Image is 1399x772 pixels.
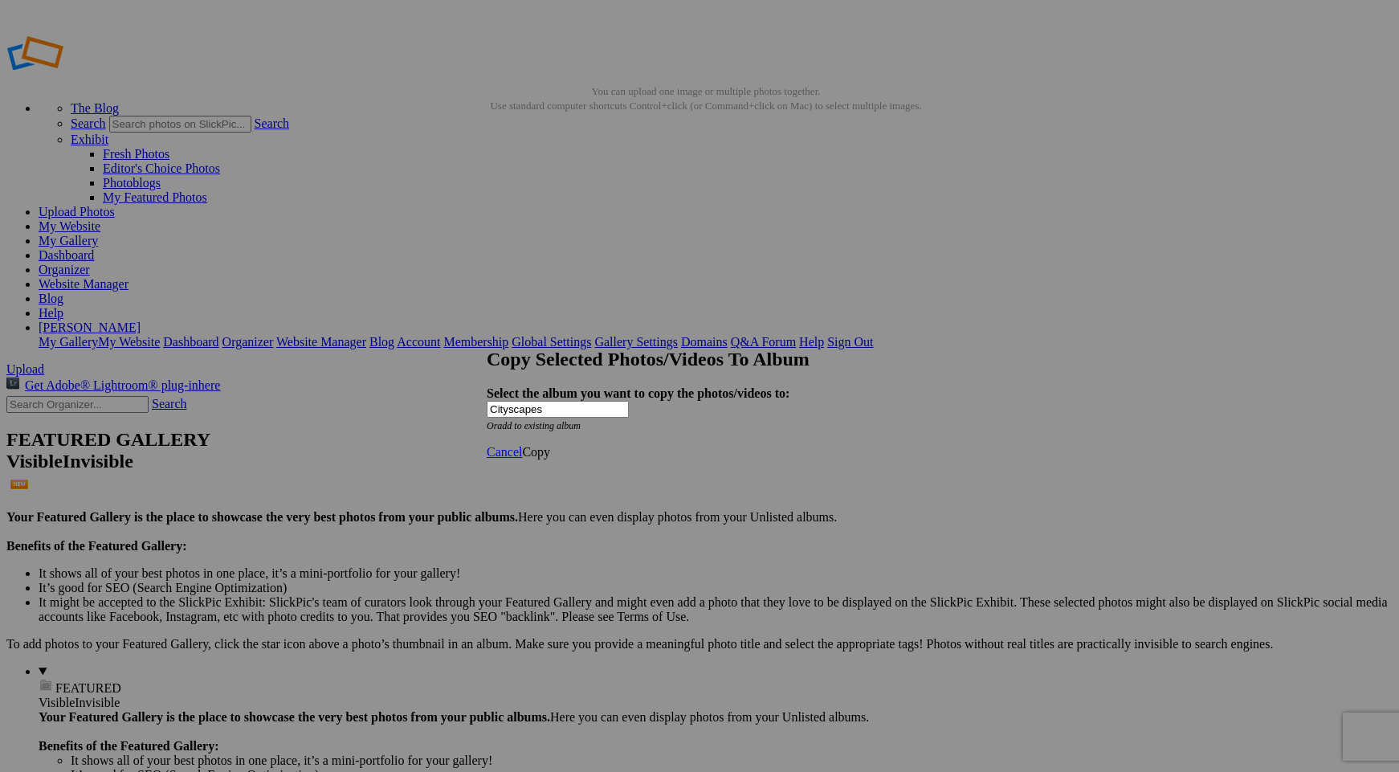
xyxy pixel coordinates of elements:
h2: Copy Selected Photos/Videos To Album [487,349,912,370]
span: Copy [522,445,550,459]
a: add to existing album [497,420,581,431]
a: Cancel [487,445,522,459]
i: Or [487,420,581,431]
strong: Select the album you want to copy the photos/videos to: [487,386,789,400]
